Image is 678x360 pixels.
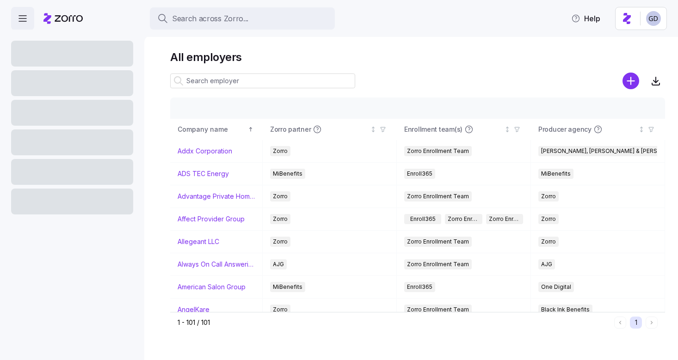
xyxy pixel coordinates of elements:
span: Zorro Enrollment Team [407,237,469,247]
span: Enroll365 [410,214,436,224]
span: Search across Zorro... [172,13,248,24]
button: Search across Zorro... [150,7,335,30]
a: Always On Call Answering Service [178,260,255,269]
span: One Digital [541,282,571,292]
th: Zorro partnerNot sorted [263,119,397,140]
a: Affect Provider Group [178,214,245,224]
div: Not sorted [370,126,376,133]
span: Zorro [541,237,556,247]
span: Producer agency [538,125,592,134]
a: Addx Corporation [178,146,232,156]
span: Enroll365 [407,169,432,179]
button: Help [564,9,608,28]
a: Allegeant LLC [178,237,219,246]
span: Zorro Enrollment Team [407,305,469,315]
span: Zorro Enrollment Team [407,191,469,201]
th: Producer agencyNot sorted [531,119,665,140]
span: AJG [273,259,284,269]
button: Next page [646,317,658,329]
span: Zorro Enrollment Experts [489,214,520,224]
span: Zorro [273,305,288,315]
span: Zorro [273,146,288,156]
span: Help [571,13,600,24]
span: Black Ink Benefits [541,305,590,315]
span: Enrollment team(s) [404,125,462,134]
th: Enrollment team(s)Not sorted [397,119,531,140]
a: ADS TEC Energy [178,169,229,178]
span: Zorro [273,237,288,247]
span: Zorro partner [270,125,311,134]
span: Zorro Enrollment Team [448,214,479,224]
div: Sorted ascending [247,126,254,133]
a: American Salon Group [178,282,246,292]
span: Zorro [273,214,288,224]
div: 1 - 101 / 101 [178,318,610,327]
a: Advantage Private Home Care [178,192,255,201]
span: Zorro [541,191,556,201]
span: Zorro [541,214,556,224]
span: MiBenefits [273,169,302,179]
button: Previous page [614,317,626,329]
div: Not sorted [638,126,645,133]
input: Search employer [170,73,355,88]
h1: All employers [170,50,665,64]
span: Zorro Enrollment Team [407,259,469,269]
span: Enroll365 [407,282,432,292]
span: Zorro Enrollment Team [407,146,469,156]
svg: add icon [623,73,639,89]
img: 68a7f73c8a3f673b81c40441e24bb121 [646,11,661,26]
button: 1 [630,317,642,329]
span: MiBenefits [273,282,302,292]
span: AJG [541,259,552,269]
th: Company nameSorted ascending [170,119,263,140]
a: AngelKare [178,305,210,314]
span: Zorro [273,191,288,201]
div: Not sorted [504,126,511,133]
span: MiBenefits [541,169,571,179]
div: Company name [178,124,246,134]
